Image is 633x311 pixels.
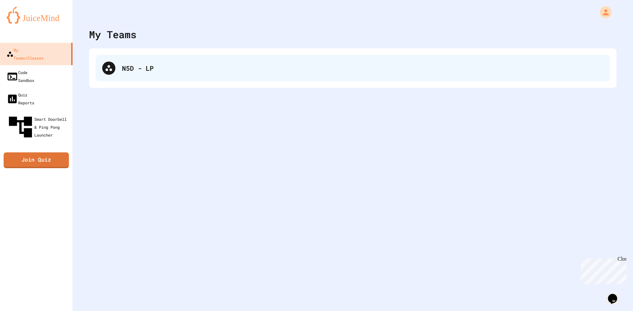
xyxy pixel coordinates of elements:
a: Join Quiz [4,152,69,168]
div: Code Sandbox [7,68,34,84]
img: logo-orange.svg [7,7,66,24]
div: Smart Doorbell & Ping Pong Launcher [7,113,70,141]
div: My Account [593,5,613,20]
iframe: chat widget [605,285,626,304]
div: Quiz Reports [7,91,34,107]
div: My Teams/Classes [7,46,44,62]
div: N5D - LP [122,63,603,73]
iframe: chat widget [578,256,626,284]
div: My Teams [89,27,136,42]
div: N5D - LP [96,55,610,81]
div: Chat with us now!Close [3,3,45,42]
